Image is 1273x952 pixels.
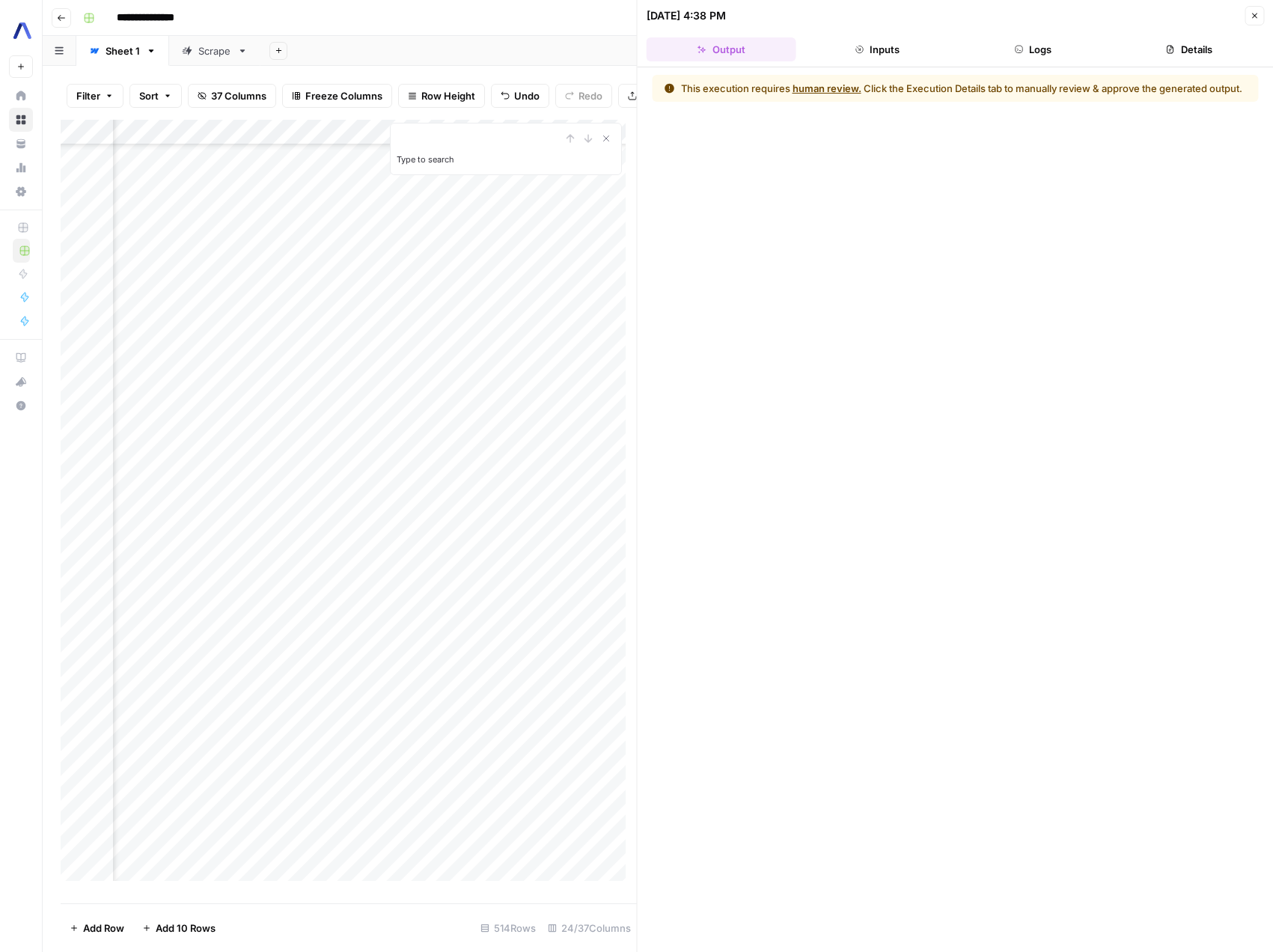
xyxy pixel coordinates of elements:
button: Redo [555,84,612,108]
label: Type to search [397,154,454,165]
button: 37 Columns [188,84,276,108]
span: Add Row [83,921,124,936]
div: 24/37 Columns [542,916,637,940]
button: Logs [958,37,1108,61]
button: Workspace: Assembly AI [9,12,33,49]
a: AirOps Academy [9,346,33,370]
a: Your Data [9,132,33,156]
button: Undo [491,84,549,108]
button: What's new? [9,370,33,394]
span: Sort [139,88,159,103]
button: Freeze Columns [282,84,392,108]
button: Row Height [398,84,485,108]
a: Home [9,84,33,108]
div: What's new? [10,370,32,393]
a: Settings [9,180,33,204]
div: [DATE] 4:38 PM [647,8,726,23]
span: Row Height [421,88,475,103]
span: Redo [579,88,602,103]
a: Sheet 1 [76,36,169,66]
button: Output [647,37,796,61]
button: Sort [129,84,182,108]
a: Browse [9,108,33,132]
button: Inputs [802,37,952,61]
div: Sheet 1 [106,43,140,58]
span: 37 Columns [211,88,266,103]
img: Assembly AI Logo [9,17,36,44]
a: Scrape [169,36,260,66]
a: Usage [9,156,33,180]
button: Help + Support [9,394,33,418]
div: This execution requires Click the Execution Details tab to manually review & approve the generate... [681,81,1242,96]
div: 514 Rows [474,916,542,940]
button: Add Row [61,916,133,940]
button: human review. [793,81,861,96]
span: Freeze Columns [305,88,382,103]
span: Add 10 Rows [156,921,216,936]
span: Undo [514,88,540,103]
button: Filter [67,84,123,108]
div: Scrape [198,43,231,58]
button: Add 10 Rows [133,916,225,940]
span: Filter [76,88,100,103]
button: Close Search [597,129,615,147]
button: Details [1114,37,1264,61]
